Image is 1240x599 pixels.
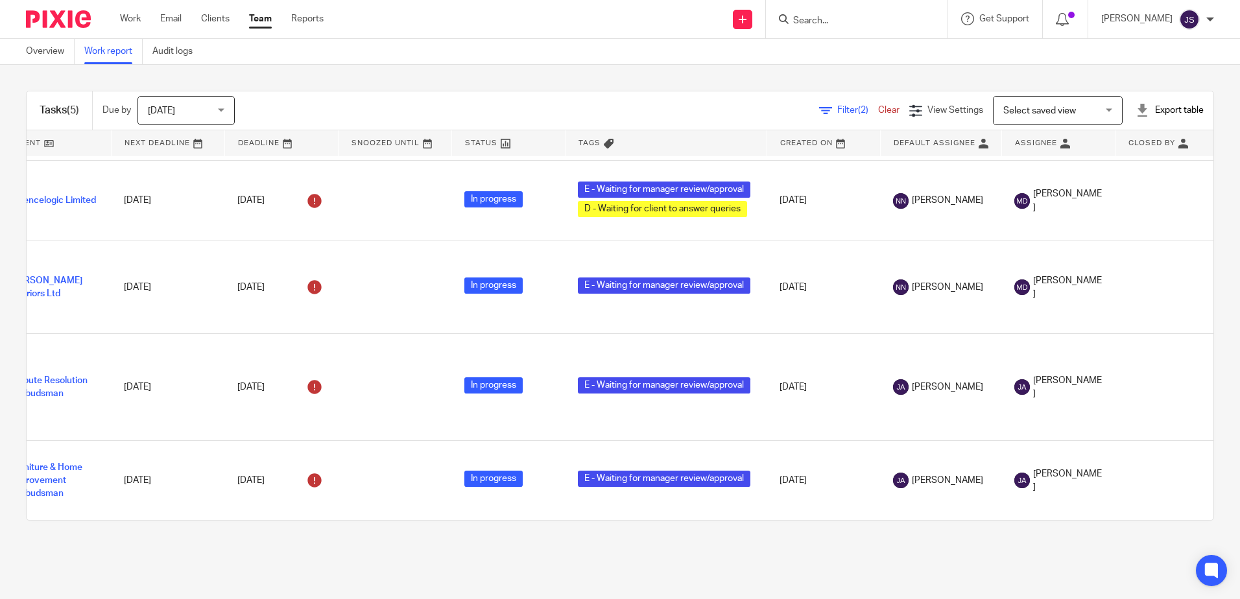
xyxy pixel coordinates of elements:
td: [DATE] [111,241,224,334]
a: Clients [201,12,230,25]
span: In progress [464,377,523,393]
td: [DATE] [767,241,880,334]
span: [PERSON_NAME] [1033,374,1102,401]
a: Overview [26,39,75,64]
span: In progress [464,191,523,207]
a: Work [120,12,141,25]
a: Work report [84,39,143,64]
p: [PERSON_NAME] [1101,12,1173,25]
span: (2) [858,106,868,115]
input: Search [792,16,909,27]
span: [PERSON_NAME] [1033,467,1102,494]
span: E - Waiting for manager review/approval [578,377,750,393]
span: Tags [578,139,601,147]
div: [DATE] [237,277,325,298]
span: Select saved view [1003,106,1076,115]
img: svg%3E [1014,379,1030,395]
img: Pixie [26,10,91,28]
h1: Tasks [40,104,79,117]
td: [DATE] [111,440,224,520]
td: [DATE] [111,334,224,441]
td: [DATE] [767,161,880,241]
a: Audit logs [152,39,202,64]
a: Team [249,12,272,25]
span: In progress [464,471,523,487]
img: svg%3E [1014,279,1030,295]
img: svg%3E [1179,9,1200,30]
p: Due by [102,104,131,117]
img: svg%3E [1014,193,1030,209]
span: [PERSON_NAME] [912,194,983,207]
span: [PERSON_NAME] [1033,274,1102,301]
span: Get Support [979,14,1029,23]
div: [DATE] [237,191,325,211]
img: svg%3E [893,279,909,295]
span: E - Waiting for manager review/approval [578,277,750,294]
img: svg%3E [893,379,909,395]
img: svg%3E [893,473,909,488]
div: [DATE] [237,377,325,397]
a: Reports [291,12,324,25]
a: Email [160,12,182,25]
img: svg%3E [893,193,909,209]
span: In progress [464,277,523,294]
td: [DATE] [111,161,224,241]
div: [DATE] [237,470,325,491]
span: View Settings [927,106,983,115]
td: [DATE] [767,440,880,520]
span: (5) [67,105,79,115]
span: E - Waiting for manager review/approval [578,471,750,487]
a: [PERSON_NAME] Interiors Ltd [10,276,82,298]
td: [DATE] [767,334,880,441]
a: Sciencelogic Limited [10,196,96,205]
a: Clear [878,106,900,115]
span: [PERSON_NAME] [1033,187,1102,214]
a: Furniture & Home Improvement Ombudsman [10,463,82,499]
span: [PERSON_NAME] [912,381,983,393]
span: [DATE] [148,106,175,115]
span: D - Waiting for client to answer queries [578,201,747,217]
span: [PERSON_NAME] [912,281,983,294]
span: E - Waiting for manager review/approval [578,182,750,198]
div: Export table [1136,104,1204,117]
img: svg%3E [1014,473,1030,488]
span: Filter [837,106,878,115]
span: [PERSON_NAME] [912,474,983,487]
a: Dispute Resolution Ombudsman [10,376,88,398]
